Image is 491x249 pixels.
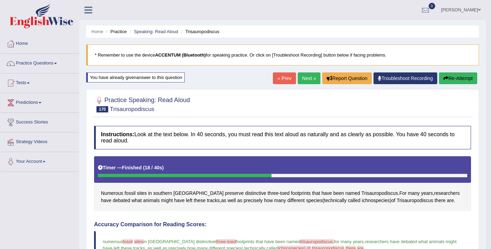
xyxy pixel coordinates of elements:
span: Click to see word definition [244,197,263,204]
span: fossil [123,239,133,244]
span: three-toed [216,239,236,244]
li: Trisauropodiscus [180,28,219,35]
span: Click to see word definition [174,197,184,204]
span: Click to see word definition [280,190,289,197]
b: ) [162,165,164,170]
h5: Timer — [98,165,164,170]
span: Click to see word definition [291,190,311,197]
b: Finished [122,165,142,170]
a: Predictions [0,93,79,110]
span: 0 [429,3,436,9]
li: Practice [104,28,126,35]
span: Click to see word definition [321,190,332,197]
span: Click to see word definition [447,197,454,204]
span: Click to see word definition [408,190,420,197]
a: Next » [298,72,320,84]
span: Click to see word definition [312,190,320,197]
blockquote: * Remember to use the device for speaking practice. Or click on [Troubleshoot Recording] button b... [86,44,479,66]
span: in [GEOGRAPHIC_DATA] distinctive [143,239,216,244]
small: Trisauropodiscus [110,106,154,112]
span: for many years [334,239,364,244]
span: Click to see word definition [227,197,236,204]
span: Click to see word definition [345,190,360,197]
h4: Look at the text below. In 40 seconds, you must read this text aloud as naturally and as clearly ... [94,126,471,149]
span: Click to see word definition [237,197,242,204]
span: Click to see word definition [397,197,433,204]
span: Click to see word definition [143,197,160,204]
div: You have already given answer to this question [86,72,185,82]
a: Success Stories [0,113,79,130]
span: Click to see word definition [324,197,346,204]
span: Click to see word definition [113,197,130,204]
a: Tests [0,73,79,91]
span: Click to see word definition [173,190,224,197]
span: Click to see word definition [186,197,193,204]
span: Click to see word definition [161,197,173,204]
b: ACCENTUM (Bluetooth) [155,52,206,58]
span: Click to see word definition [124,190,135,197]
span: trisauropodiscus. [300,239,334,244]
span: Click to see word definition [221,197,226,204]
a: Troubleshoot Recording [374,72,437,84]
span: sites [134,239,143,244]
a: Practice Questions [0,54,79,71]
span: Click to see word definition [287,197,305,204]
b: 18 / 40s [145,165,162,170]
span: , [364,239,365,244]
span: Click to see word definition [132,197,142,204]
a: « Prev [273,72,296,84]
span: Click to see word definition [207,197,219,204]
span: Click to see word definition [399,190,407,197]
a: Home [91,29,103,34]
span: Click to see word definition [137,190,147,197]
span: Click to see word definition [362,197,390,204]
h4: Accuracy Comparison for Reading Scores: [94,221,471,228]
span: Click to see word definition [245,190,266,197]
a: Home [0,34,79,51]
span: Click to see word definition [333,190,344,197]
span: Click to see word definition [101,197,111,204]
a: Speaking: Read Aloud [134,29,178,34]
div: - . , , ( ) . [94,156,471,211]
span: 170 [96,106,108,112]
button: Re-Attempt [439,72,477,84]
span: Click to see word definition [434,197,446,204]
span: Click to see word definition [361,190,398,197]
span: Click to see word definition [391,197,396,204]
span: Click to see word definition [274,197,286,204]
a: Your Account [0,152,79,169]
a: Strategy Videos [0,132,79,150]
span: Click to see word definition [194,197,205,204]
span: Click to see word definition [148,190,152,197]
span: footprints that have been named [236,239,300,244]
b: ( [143,165,145,170]
span: Click to see word definition [264,197,273,204]
span: Click to see word definition [434,190,460,197]
span: Click to see word definition [306,197,322,204]
h2: Practice Speaking: Read Aloud [94,95,190,112]
button: Report Question [322,72,372,84]
span: Click to see word definition [348,197,361,204]
span: Click to see word definition [101,190,123,197]
span: Click to see word definition [421,190,433,197]
span: Click to see word definition [225,190,244,197]
span: Click to see word definition [153,190,172,197]
b: Instructions: [101,131,134,137]
span: Click to see word definition [267,190,278,197]
span: numerous [103,239,123,244]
